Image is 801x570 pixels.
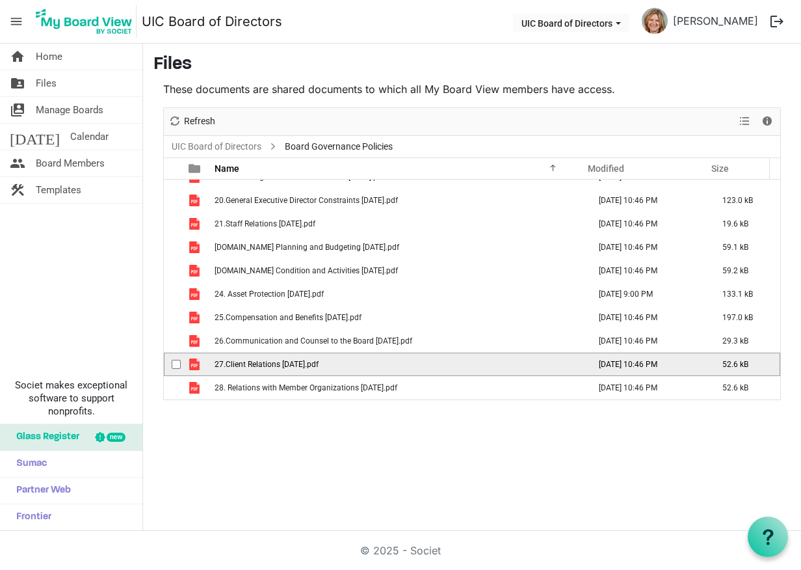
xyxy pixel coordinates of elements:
td: December 01, 2021 10:46 PM column header Modified [585,353,709,376]
td: December 01, 2021 10:46 PM column header Modified [585,329,709,353]
td: is template cell column header type [181,236,211,259]
span: 20.General Executive Director Constraints [DATE].pdf [215,196,398,205]
p: These documents are shared documents to which all My Board View members have access. [163,81,781,97]
td: 197.0 kB is template cell column header Size [709,306,780,329]
img: bJmOBY8GoEX95MHeVw17GT-jmXeTUajE5ZouoYGau21kZXvcDgcBywPjfa-JrfTPoozXjpE1ieOXQs1yrz7lWg_thumb.png [642,8,668,34]
span: 17.Monitoring Executive Performance [DATE].pdf [215,172,385,182]
a: UIC Board of Directors [142,8,282,34]
td: checkbox [164,236,181,259]
td: December 01, 2021 10:46 PM column header Modified [585,189,709,212]
span: Glass Register [10,424,79,450]
span: Files [36,70,57,96]
button: UIC Board of Directors dropdownbutton [513,14,629,32]
span: 26.Communication and Counsel to the Board [DATE].pdf [215,336,412,346]
button: Details [759,113,776,129]
td: 59.1 kB is template cell column header Size [709,236,780,259]
span: 21.Staff Relations [DATE].pdf [215,219,315,228]
td: is template cell column header type [181,212,211,236]
span: Modified [588,163,624,174]
span: Board Governance Policies [282,139,395,155]
span: 27.Client Relations [DATE].pdf [215,360,319,369]
td: checkbox [164,329,181,353]
span: menu [4,9,29,34]
td: is template cell column header type [181,353,211,376]
td: checkbox [164,282,181,306]
h3: Files [153,54,791,76]
button: View dropdownbutton [737,113,752,129]
td: is template cell column header type [181,189,211,212]
div: new [107,433,125,442]
span: 25.Compensation and Benefits [DATE].pdf [215,313,361,322]
span: Societ makes exceptional software to support nonprofits. [6,379,137,418]
span: switch_account [10,97,25,123]
div: Refresh [164,108,220,135]
span: Frontier [10,504,51,530]
td: is template cell column header type [181,282,211,306]
td: 59.2 kB is template cell column header Size [709,259,780,282]
span: Sumac [10,451,47,477]
td: checkbox [164,259,181,282]
td: 28. Relations with Member Organizations Jan 2021.pdf is template cell column header Name [211,376,585,400]
span: Home [36,44,62,70]
span: construction [10,177,25,203]
td: checkbox [164,212,181,236]
td: 19.6 kB is template cell column header Size [709,212,780,236]
div: Details [756,108,778,135]
td: 22.Financial Planning and Budgeting May 2019.pdf is template cell column header Name [211,236,585,259]
td: 133.1 kB is template cell column header Size [709,282,780,306]
td: is template cell column header type [181,376,211,400]
span: [DATE] [10,124,60,150]
span: Templates [36,177,81,203]
span: Name [215,163,239,174]
span: Calendar [70,124,109,150]
td: checkbox [164,376,181,400]
img: My Board View Logo [32,5,137,38]
span: Board Members [36,150,105,176]
td: checkbox [164,189,181,212]
td: December 01, 2021 10:46 PM column header Modified [585,306,709,329]
span: home [10,44,25,70]
span: Manage Boards [36,97,103,123]
td: is template cell column header type [181,329,211,353]
td: checkbox [164,353,181,376]
div: View [734,108,756,135]
span: Partner Web [10,478,71,504]
span: 28. Relations with Member Organizations [DATE].pdf [215,383,397,392]
td: is template cell column header type [181,259,211,282]
span: Refresh [183,113,217,129]
td: 21.Staff Relations May 2018.pdf is template cell column header Name [211,212,585,236]
td: April 14, 2022 9:00 PM column header Modified [585,282,709,306]
td: 20.General Executive Director Constraints November 2020.pdf is template cell column header Name [211,189,585,212]
span: [DOMAIN_NAME] Condition and Activities [DATE].pdf [215,266,398,275]
td: is template cell column header type [181,306,211,329]
td: 29.3 kB is template cell column header Size [709,329,780,353]
td: checkbox [164,306,181,329]
span: [DOMAIN_NAME] Planning and Budgeting [DATE].pdf [215,243,399,252]
span: people [10,150,25,176]
td: 123.0 kB is template cell column header Size [709,189,780,212]
td: 52.6 kB is template cell column header Size [709,353,780,376]
a: [PERSON_NAME] [668,8,763,34]
td: 24. Asset Protection March 2022.pdf is template cell column header Name [211,282,585,306]
td: 23.Financial Condition and Activities November 2018.pdf is template cell column header Name [211,259,585,282]
td: December 01, 2021 10:46 PM column header Modified [585,259,709,282]
td: December 01, 2021 10:46 PM column header Modified [585,212,709,236]
a: My Board View Logo [32,5,142,38]
td: 52.6 kB is template cell column header Size [709,376,780,400]
span: folder_shared [10,70,25,96]
a: © 2025 - Societ [360,544,441,557]
td: 26.Communication and Counsel to the Board November 2021.pdf is template cell column header Name [211,329,585,353]
td: 27.Client Relations November 2021.pdf is template cell column header Name [211,353,585,376]
span: Size [711,163,729,174]
span: 24. Asset Protection [DATE].pdf [215,290,324,299]
td: December 01, 2021 10:46 PM column header Modified [585,236,709,259]
button: logout [763,8,791,35]
td: December 01, 2021 10:46 PM column header Modified [585,376,709,400]
a: UIC Board of Directors [169,139,264,155]
button: Refresh [166,113,218,129]
td: 25.Compensation and Benefits June 2020.pdf is template cell column header Name [211,306,585,329]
